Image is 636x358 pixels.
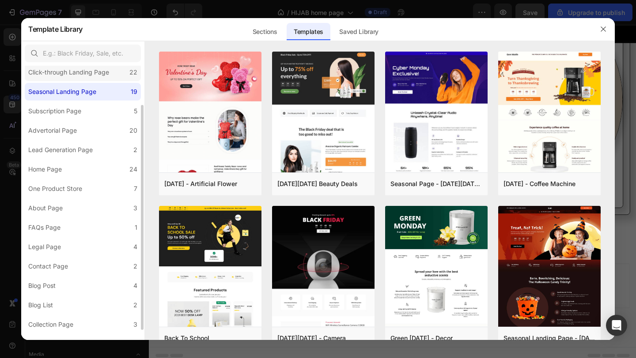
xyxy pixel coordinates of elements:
[503,333,595,343] div: Seasonal Landing Page - [DATE] Sale Countdown
[133,145,137,155] div: 2
[14,16,251,82] h2: The Hidden Foundation
[25,45,141,62] input: E.g.: Black Friday, Sale, etc.
[332,23,386,41] div: Saved Library
[246,23,284,41] div: Sections
[133,203,137,213] div: 3
[135,339,137,349] div: 1
[503,179,575,189] div: [DATE] - Coffee Machine
[28,164,62,175] div: Home Page
[15,104,250,130] p: Soft, secure, and breathable—designed to hold your style in place and your comfort close.
[134,183,137,194] div: 7
[170,275,223,284] div: Choose templates
[135,222,137,233] div: 1
[297,286,363,294] span: then drag & drop elements
[129,67,137,78] div: 22
[209,134,251,147] a: Shop Now
[28,125,77,136] div: Advertorial Page
[28,339,58,349] div: Quiz Page
[133,261,137,272] div: 2
[131,86,137,97] div: 19
[28,261,68,272] div: Contact Page
[28,183,82,194] div: One Product Store
[28,18,83,41] h2: Template Library
[28,280,56,291] div: Blog Post
[244,255,286,264] span: Add section
[164,333,209,343] div: Back To School
[304,275,358,284] div: Add blank section
[28,86,96,97] div: Seasonal Landing Page
[606,315,627,336] div: Open Intercom Messenger
[47,5,113,15] h2: 30 DAY FREE RETURNS
[28,145,93,155] div: Lead Generation Page
[287,23,330,41] div: Templates
[239,275,286,284] div: Generate layout
[164,179,237,189] div: [DATE] - Artificial Flower
[28,203,63,213] div: About Page
[166,286,226,294] span: inspired by CRO experts
[133,300,137,310] div: 2
[390,179,482,189] div: Seasonal Page - [DATE][DATE] Sale
[28,242,61,252] div: Legal Page
[277,179,358,189] div: [DATE][DATE] Beauty Deals
[129,164,137,175] div: 24
[238,286,285,294] span: from URL or image
[28,222,61,233] div: FAQs Page
[28,106,81,116] div: Subscription Page
[134,106,137,116] div: 5
[133,242,137,252] div: 4
[133,280,137,291] div: 4
[28,67,109,78] div: Click-through Landing Page
[28,300,53,310] div: Blog List
[398,5,489,15] h2: FREE Shipping in Orders Over 25€
[28,319,73,330] div: Collection Page
[133,319,137,330] div: 3
[129,125,137,136] div: 20
[273,6,300,14] p: REVIEWS
[390,333,453,343] div: Green [DATE] - Decor
[277,333,346,343] div: [DATE][DATE] - Camera
[222,5,235,15] h2: 500+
